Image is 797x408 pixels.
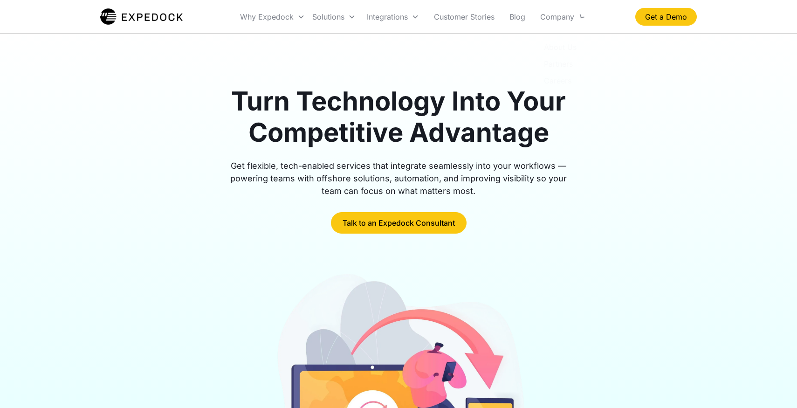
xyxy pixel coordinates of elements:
[220,159,577,197] div: Get flexible, tech-enabled services that integrate seamlessly into your workflows — powering team...
[533,35,593,93] nav: Company
[502,1,533,33] a: Blog
[536,55,589,72] a: Partners
[533,1,593,33] div: Company
[331,212,467,234] a: Talk to an Expedock Consultant
[540,12,574,21] div: Company
[367,12,408,21] div: Integrations
[536,39,589,55] a: About Us
[312,12,344,21] div: Solutions
[426,1,502,33] a: Customer Stories
[309,1,359,33] div: Solutions
[359,1,426,33] div: Integrations
[220,86,577,148] h1: Turn Technology Into Your Competitive Advantage
[236,1,309,33] div: Why Expedock
[100,7,183,26] img: Expedock Logo
[536,72,589,89] a: Careers
[240,12,294,21] div: Why Expedock
[635,8,697,26] a: Get a Demo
